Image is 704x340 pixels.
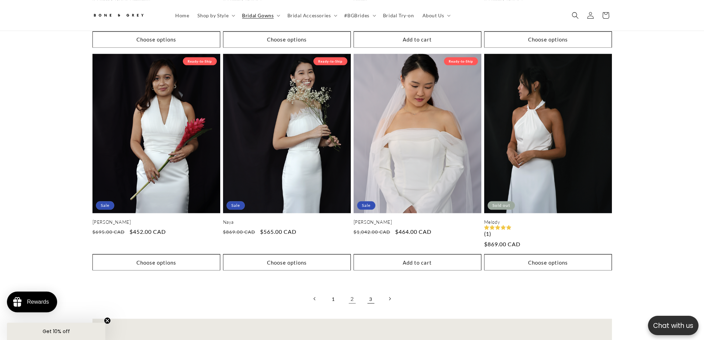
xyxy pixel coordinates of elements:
p: Chat with us [648,321,698,331]
button: Choose options [484,31,612,48]
a: Next page [382,291,397,306]
summary: Bridal Accessories [283,8,340,22]
span: Home [175,12,189,18]
summary: About Us [418,8,453,22]
button: Choose options [92,31,220,48]
button: Close teaser [104,317,111,324]
summary: #BGBrides [340,8,378,22]
a: Bone and Grey Bridal [90,7,164,24]
button: Open chatbox [648,316,698,335]
a: Page 1 [326,291,341,306]
span: Bridal Try-on [383,12,414,18]
a: Page 3 [363,291,378,306]
button: Choose options [223,31,351,48]
span: Get 10% off [43,328,70,335]
button: Add to cart [354,31,481,48]
summary: Search [568,8,583,23]
button: Choose options [92,254,220,270]
nav: Pagination [92,291,612,306]
a: [PERSON_NAME] [92,219,220,225]
span: Bridal Accessories [287,12,331,18]
a: Page 2 [345,291,360,306]
span: #BGBrides [344,12,369,18]
a: Bridal Try-on [379,8,418,22]
button: Add to cart [354,254,481,270]
a: Naya [223,219,351,225]
span: About Us [422,12,444,18]
button: Choose options [484,254,612,270]
span: Bridal Gowns [242,12,274,18]
a: Melody [484,219,612,225]
summary: Shop by Style [193,8,238,22]
img: Bone and Grey Bridal [92,10,144,21]
span: Shop by Style [197,12,229,18]
a: Previous page [307,291,322,306]
div: Get 10% offClose teaser [7,323,105,340]
a: Home [171,8,193,22]
div: Rewards [27,299,49,305]
summary: Bridal Gowns [238,8,283,22]
button: Choose options [223,254,351,270]
a: [PERSON_NAME] [354,219,481,225]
